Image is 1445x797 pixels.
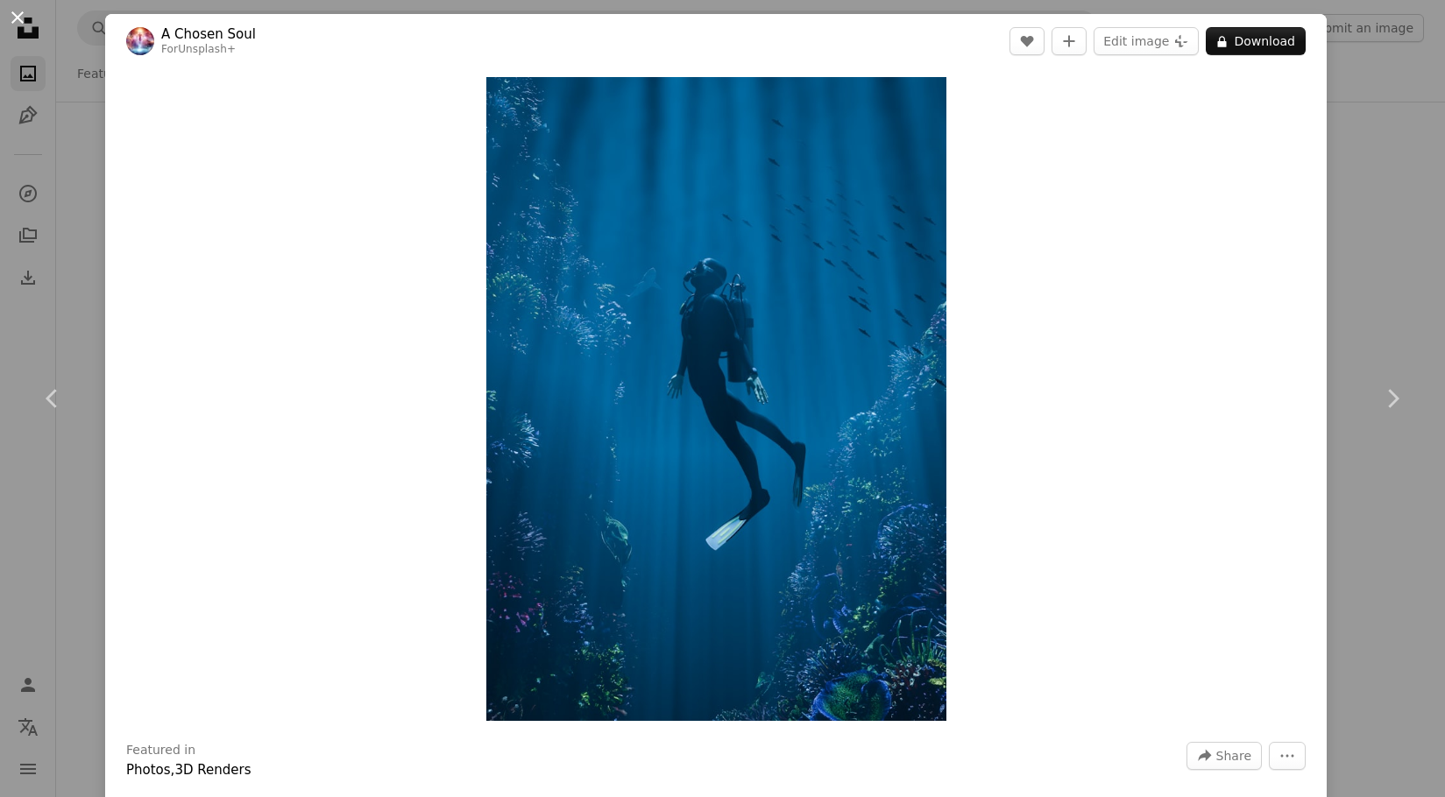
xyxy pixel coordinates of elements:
button: Like [1009,27,1045,55]
span: , [171,762,175,778]
img: A scuba diver explores a vibrant underwater world. [486,77,946,721]
a: 3D Renders [174,762,251,778]
h3: Featured in [126,742,195,759]
button: Add to Collection [1052,27,1087,55]
span: Share [1216,743,1251,769]
a: A Chosen Soul [161,25,256,43]
button: More Actions [1269,742,1306,770]
button: Share this image [1186,742,1262,770]
img: Go to A Chosen Soul's profile [126,27,154,55]
button: Edit image [1094,27,1199,55]
a: Photos [126,762,171,778]
button: Download [1206,27,1306,55]
div: For [161,43,256,57]
a: Unsplash+ [178,43,236,55]
a: Next [1340,314,1445,483]
button: Zoom in on this image [486,77,946,721]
